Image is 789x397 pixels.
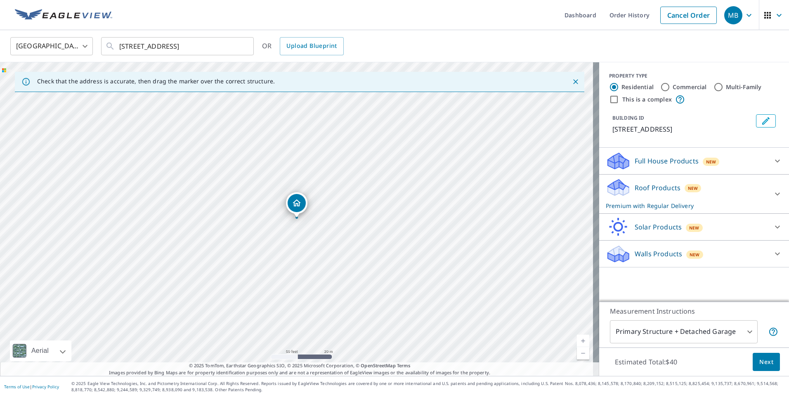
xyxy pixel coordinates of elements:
p: Roof Products [635,183,680,193]
label: Multi-Family [726,83,762,91]
div: PROPERTY TYPE [609,72,779,80]
div: Walls ProductsNew [606,244,782,264]
div: Dropped pin, building 1, Residential property, 10648 Wildlife Ct Alvaton, KY 42122 [286,192,307,218]
a: Terms of Use [4,384,30,390]
p: [STREET_ADDRESS] [612,124,753,134]
a: Terms [397,362,411,369]
a: Privacy Policy [32,384,59,390]
label: Commercial [673,83,707,91]
div: Primary Structure + Detached Garage [610,320,758,343]
div: MB [724,6,742,24]
p: © 2025 Eagle View Technologies, Inc. and Pictometry International Corp. All Rights Reserved. Repo... [71,380,785,393]
p: Premium with Regular Delivery [606,201,768,210]
div: Aerial [10,340,71,361]
input: Search by address or latitude-longitude [119,35,237,58]
a: Upload Blueprint [280,37,343,55]
p: Estimated Total: $40 [608,353,684,371]
span: Next [759,357,773,367]
div: [GEOGRAPHIC_DATA] [10,35,93,58]
span: New [706,158,716,165]
span: © 2025 TomTom, Earthstar Geographics SIO, © 2025 Microsoft Corporation, © [189,362,411,369]
p: BUILDING ID [612,114,644,121]
a: Current Level 19, Zoom Out [577,347,589,359]
div: Aerial [29,340,51,361]
p: Solar Products [635,222,682,232]
p: Measurement Instructions [610,306,778,316]
button: Next [753,353,780,371]
a: Current Level 19, Zoom In [577,335,589,347]
span: New [689,224,699,231]
label: This is a complex [622,95,672,104]
p: | [4,384,59,389]
p: Walls Products [635,249,682,259]
label: Residential [621,83,654,91]
span: New [690,251,700,258]
span: Your report will include the primary structure and a detached garage if one exists. [768,327,778,337]
div: Solar ProductsNew [606,217,782,237]
p: Check that the address is accurate, then drag the marker over the correct structure. [37,78,275,85]
span: Upload Blueprint [286,41,337,51]
p: Full House Products [635,156,699,166]
a: Cancel Order [660,7,717,24]
div: OR [262,37,344,55]
span: New [688,185,698,191]
div: Full House ProductsNew [606,151,782,171]
div: Roof ProductsNewPremium with Regular Delivery [606,178,782,210]
a: OpenStreetMap [361,362,395,369]
button: Close [570,76,581,87]
button: Edit building 1 [756,114,776,128]
img: EV Logo [15,9,112,21]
